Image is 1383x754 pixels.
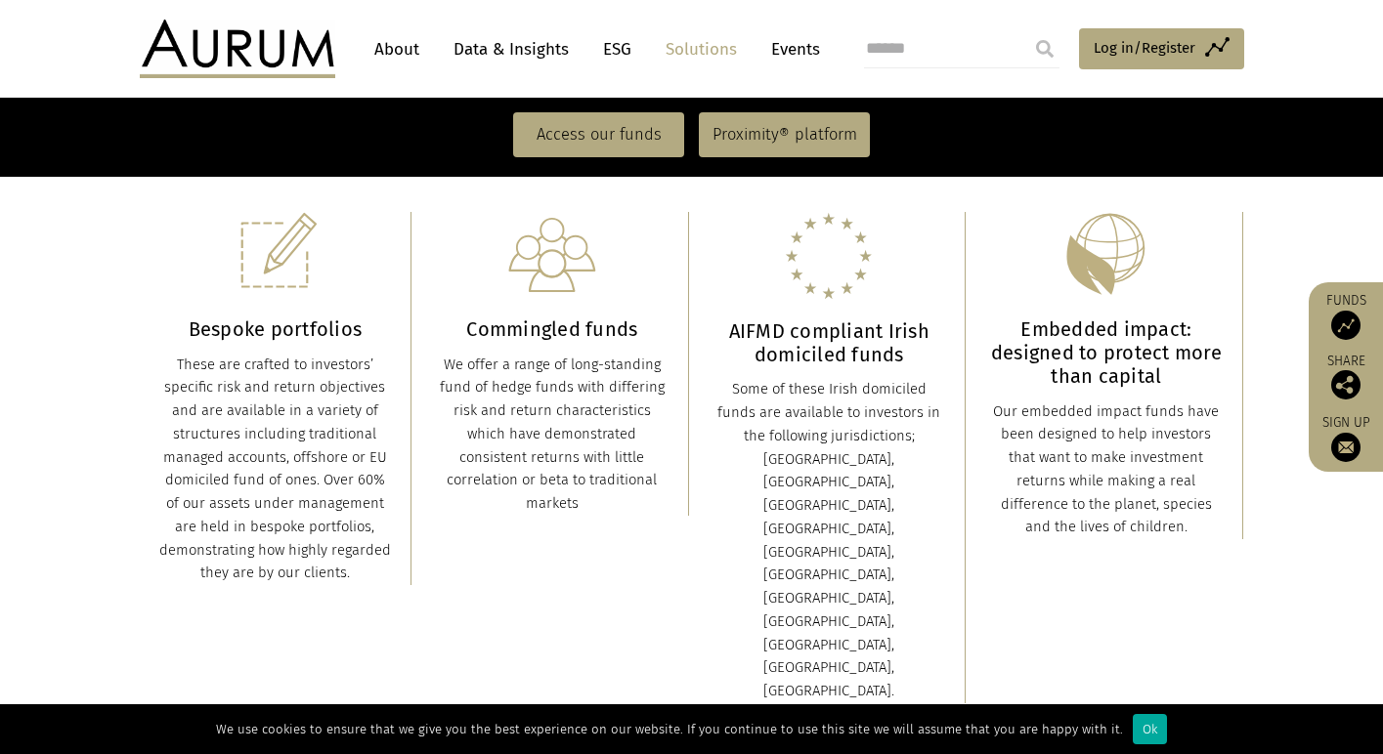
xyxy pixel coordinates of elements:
[656,31,747,67] a: Solutions
[1079,28,1244,69] a: Log in/Register
[365,31,429,67] a: About
[1025,29,1064,68] input: Submit
[990,400,1223,540] div: Our embedded impact funds have been designed to help investors that want to make investment retur...
[990,317,1223,388] h3: Embedded impact: designed to protect more than capital
[444,31,579,67] a: Data & Insights
[1318,355,1373,399] div: Share
[1094,36,1195,60] span: Log in/Register
[593,31,641,67] a: ESG
[513,112,684,157] a: Access our funds
[436,317,669,341] h3: Commingled funds
[761,31,820,67] a: Events
[1331,433,1361,462] img: Sign up to our newsletter
[159,354,392,586] div: These are crafted to investors’ specific risk and return objectives and are available in a variet...
[1133,714,1167,744] div: Ok
[1318,292,1373,340] a: Funds
[699,112,870,157] a: Proximity® platform
[1331,311,1361,340] img: Access Funds
[1318,414,1373,462] a: Sign up
[1331,370,1361,399] img: Share this post
[713,319,946,366] h3: AIFMD compliant Irish domiciled funds
[436,354,669,516] div: We offer a range of long-standing fund of hedge funds with differing risk and return characterist...
[159,317,392,341] h3: Bespoke portfolios
[140,20,335,78] img: Aurum
[713,378,946,703] div: Some of these Irish domiciled funds are available to investors in the following jurisdictions; [G...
